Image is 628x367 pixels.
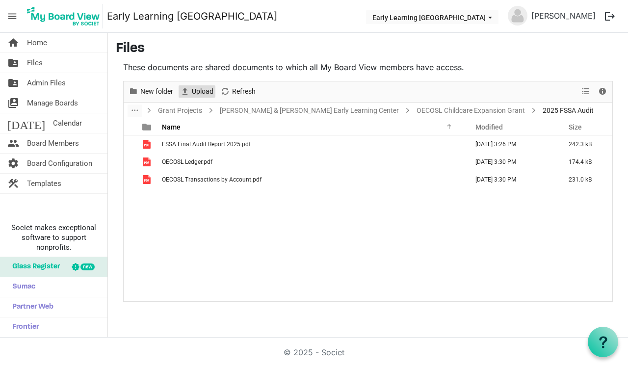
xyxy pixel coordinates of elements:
td: 231.0 kB is template cell column header Size [558,171,612,188]
span: [DATE] [7,113,45,133]
div: New folder [125,81,177,102]
td: September 26, 2025 3:30 PM column header Modified [465,171,558,188]
button: Upload [179,85,215,98]
button: Refresh [219,85,258,98]
span: settings [7,154,19,173]
img: no-profile-picture.svg [508,6,527,26]
span: Upload [191,85,214,98]
a: My Board View Logo [24,4,107,28]
span: Calendar [53,113,82,133]
td: 242.3 kB is template cell column header Size [558,135,612,153]
span: Sumac [7,277,35,297]
td: is template cell column header type [136,153,159,171]
span: FSSA Final Audit Report 2025.pdf [162,141,251,148]
a: Grant Projects [156,105,204,117]
td: checkbox [124,153,136,171]
a: [PERSON_NAME] & [PERSON_NAME] Early Learning Center [218,105,401,117]
span: menu [3,7,22,26]
span: switch_account [7,93,19,113]
button: Early Learning Shelby County dropdownbutton [366,10,498,24]
span: Partner Web [7,297,53,317]
td: 174.4 kB is template cell column header Size [558,153,612,171]
span: people [7,133,19,153]
td: checkbox [124,135,136,153]
div: View [577,81,594,102]
span: Name [162,123,181,131]
td: is template cell column header type [136,135,159,153]
span: Files [27,53,43,73]
a: [PERSON_NAME] [527,6,600,26]
span: Admin Files [27,73,66,93]
div: Details [594,81,611,102]
span: Glass Register [7,257,60,277]
a: OECOSL Childcare Expansion Grant [415,105,527,117]
span: Templates [27,174,61,193]
span: Size [569,123,582,131]
td: FSSA Final Audit Report 2025.pdf is template cell column header Name [159,135,465,153]
a: © 2025 - Societ [284,347,344,357]
span: folder_shared [7,53,19,73]
span: Frontier [7,317,39,337]
a: Early Learning [GEOGRAPHIC_DATA] [107,6,277,26]
span: home [7,33,19,52]
div: new [80,263,95,270]
td: checkbox [124,171,136,188]
td: OECOSL Ledger.pdf is template cell column header Name [159,153,465,171]
h3: Files [116,41,620,57]
div: Upload [177,81,217,102]
span: Societ makes exceptional software to support nonprofits. [4,223,103,252]
button: logout [600,6,620,26]
span: Refresh [231,85,257,98]
img: My Board View Logo [24,4,103,28]
span: Board Configuration [27,154,92,173]
span: Modified [475,123,503,131]
div: Refresh [217,81,259,102]
td: is template cell column header type [136,171,159,188]
span: Board Members [27,133,79,153]
button: Details [596,85,609,98]
span: Home [27,33,47,52]
button: dropdownbutton [128,105,142,117]
span: construction [7,174,19,193]
td: September 26, 2025 3:26 PM column header Modified [465,135,558,153]
p: These documents are shared documents to which all My Board View members have access. [123,61,613,73]
span: 2025 FSSA Audit [541,105,596,117]
span: OECOSL Transactions by Account.pdf [162,176,262,183]
td: September 26, 2025 3:30 PM column header Modified [465,153,558,171]
span: folder_shared [7,73,19,93]
span: Manage Boards [27,93,78,113]
button: View dropdownbutton [579,85,591,98]
button: New folder [127,85,175,98]
span: New folder [139,85,174,98]
td: OECOSL Transactions by Account.pdf is template cell column header Name [159,171,465,188]
span: OECOSL Ledger.pdf [162,158,212,165]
